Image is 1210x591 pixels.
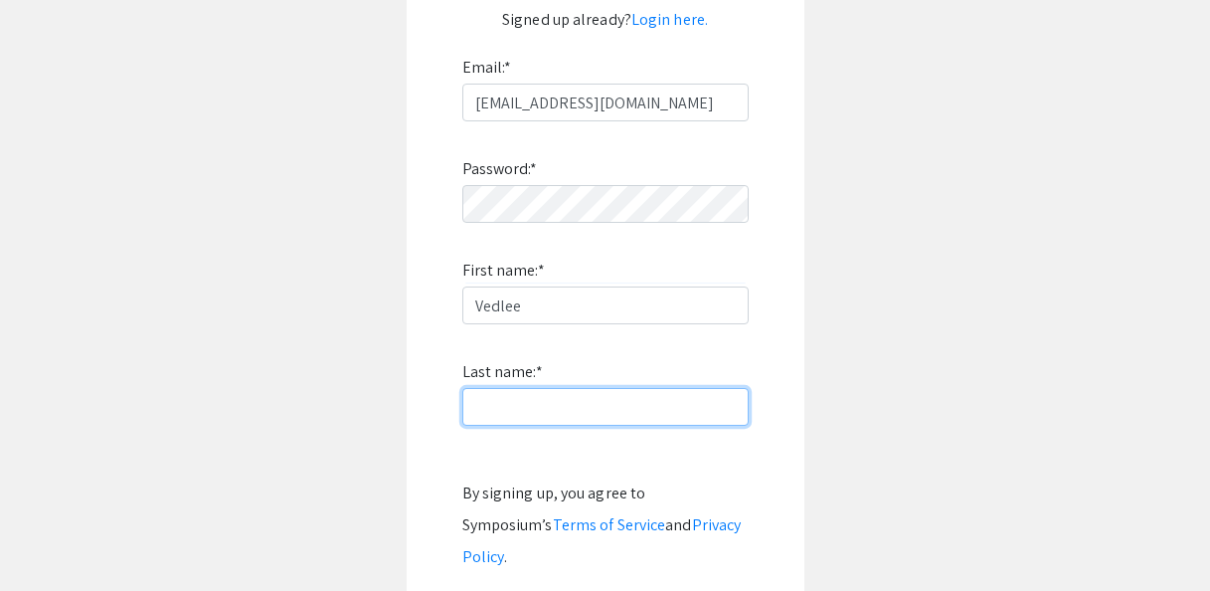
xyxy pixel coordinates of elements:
a: Login here. [631,9,708,30]
label: First name: [462,255,545,287]
div: By signing up, you agree to Symposium’s and . [462,478,749,573]
a: Terms of Service [553,514,666,535]
label: Last name: [462,356,543,388]
label: Email: [462,52,512,84]
label: Password: [462,153,538,185]
iframe: Chat [15,501,85,576]
p: Signed up already? [427,4,784,36]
